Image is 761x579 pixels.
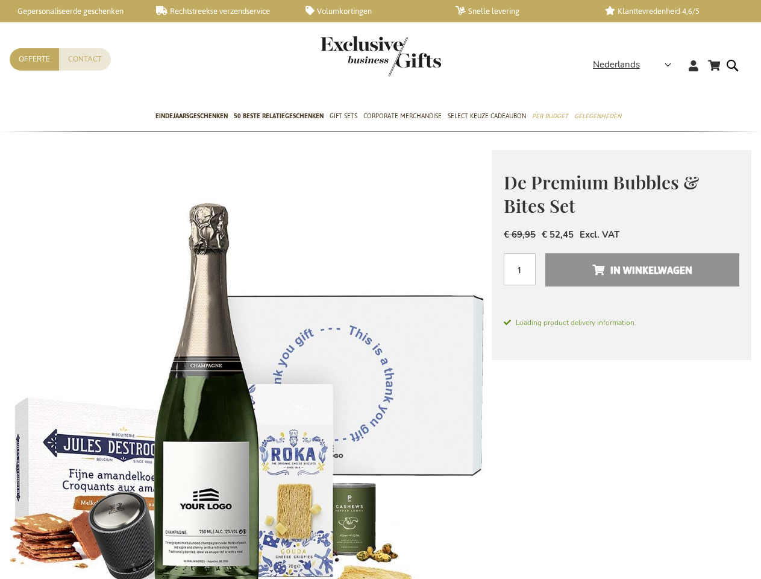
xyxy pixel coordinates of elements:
[574,110,621,122] span: Gelegenheden
[580,229,619,241] span: Excl. VAT
[456,6,586,16] a: Snelle levering
[234,110,324,122] span: 50 beste relatiegeschenken
[59,48,111,71] a: Contact
[542,229,574,241] span: € 52,45
[504,229,536,241] span: € 69,95
[321,36,381,76] a: store logo
[156,6,287,16] a: Rechtstreekse verzendservice
[6,6,137,16] a: Gepersonaliseerde geschenken
[605,6,736,16] a: Klanttevredenheid 4,6/5
[330,102,357,132] a: Gift Sets
[330,110,357,122] span: Gift Sets
[10,48,59,71] a: Offerte
[234,102,324,132] a: 50 beste relatiegeschenken
[532,110,568,122] span: Per Budget
[155,110,228,122] span: Eindejaarsgeschenken
[504,253,536,285] input: Aantal
[305,6,436,16] a: Volumkortingen
[155,102,228,132] a: Eindejaarsgeschenken
[448,110,526,122] span: Select Keuze Cadeaubon
[363,102,442,132] a: Corporate Merchandise
[321,36,441,76] img: Exclusive Business gifts logo
[574,102,621,132] a: Gelegenheden
[593,58,640,72] span: Nederlands
[363,110,442,122] span: Corporate Merchandise
[504,317,739,328] span: Loading product delivery information.
[448,102,526,132] a: Select Keuze Cadeaubon
[504,170,699,218] span: De Premium Bubbles & Bites Set
[532,102,568,132] a: Per Budget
